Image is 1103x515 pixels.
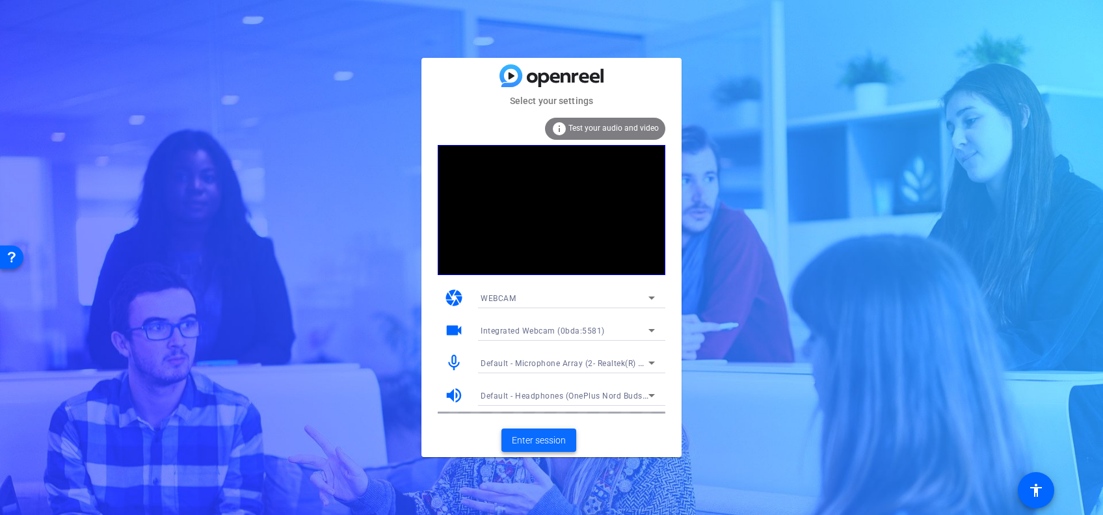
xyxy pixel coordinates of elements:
span: Test your audio and video [568,124,659,133]
mat-icon: accessibility [1028,482,1044,498]
img: blue-gradient.svg [499,64,604,87]
button: Enter session [501,429,576,452]
span: Integrated Webcam (0bda:5581) [481,326,605,336]
mat-icon: mic_none [444,353,464,373]
mat-icon: camera [444,288,464,308]
span: Default - Microphone Array (2- Realtek(R) Audio) [481,358,663,368]
mat-card-subtitle: Select your settings [421,94,682,108]
mat-icon: videocam [444,321,464,340]
span: Default - Headphones (OnePlus Nord Buds 2r) [481,390,656,401]
span: Enter session [512,434,566,447]
mat-icon: volume_up [444,386,464,405]
span: WEBCAM [481,294,516,303]
mat-icon: info [551,121,567,137]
